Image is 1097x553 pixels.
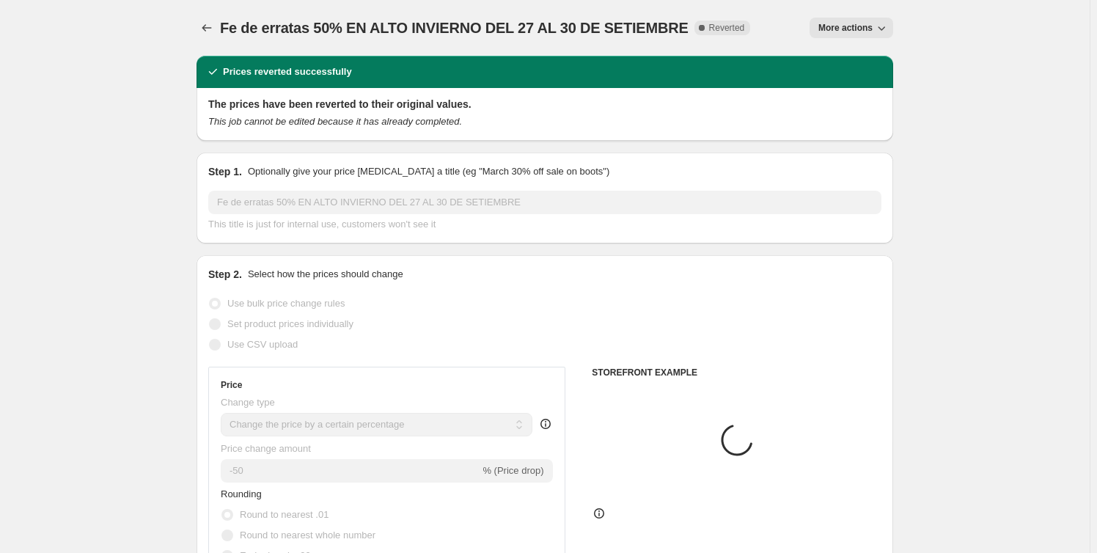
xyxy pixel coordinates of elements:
button: More actions [810,18,893,38]
button: Price change jobs [197,18,217,38]
p: Optionally give your price [MEDICAL_DATA] a title (eg "March 30% off sale on boots") [248,164,609,179]
span: Change type [221,397,275,408]
span: This title is just for internal use, customers won't see it [208,219,436,230]
h2: Prices reverted successfully [223,65,352,79]
p: Select how the prices should change [248,267,403,282]
span: Reverted [709,22,745,34]
span: Use bulk price change rules [227,298,345,309]
h6: STOREFRONT EXAMPLE [592,367,881,378]
span: More actions [818,22,873,34]
span: Price change amount [221,443,311,454]
span: Round to nearest whole number [240,530,375,541]
span: Fe de erratas 50% EN ALTO INVIERNO DEL 27 AL 30 DE SETIEMBRE [220,20,689,36]
span: % (Price drop) [483,465,543,476]
h2: The prices have been reverted to their original values. [208,97,881,111]
span: Rounding [221,488,262,499]
h2: Step 2. [208,267,242,282]
h3: Price [221,379,242,391]
div: help [538,417,553,431]
span: Round to nearest .01 [240,509,329,520]
input: 30% off holiday sale [208,191,881,214]
span: Use CSV upload [227,339,298,350]
i: This job cannot be edited because it has already completed. [208,116,462,127]
input: -15 [221,459,480,483]
span: Set product prices individually [227,318,353,329]
h2: Step 1. [208,164,242,179]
